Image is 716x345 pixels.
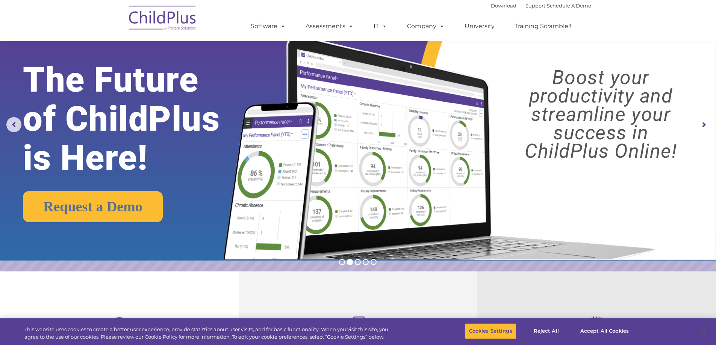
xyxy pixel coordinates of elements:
[104,50,127,55] span: Last name
[366,19,395,34] a: IT
[547,3,591,9] a: Schedule A Demo
[465,323,516,339] button: Cookies Settings
[24,326,394,340] div: This website uses cookies to create a better user experience, provide statistics about user visit...
[104,80,136,86] span: Phone number
[23,191,163,222] a: Request a Demo
[243,19,293,34] a: Software
[491,3,516,9] a: Download
[23,60,251,178] rs-layer: The Future of ChildPlus is Here!
[125,0,200,38] img: ChildPlus by Procare Solutions
[457,19,502,34] a: University
[507,19,579,34] a: Training Scramble!!
[495,68,707,160] rs-layer: Boost your productivity and streamline your success in ChildPlus Online!
[298,19,361,34] a: Assessments
[525,3,545,9] a: Support
[491,3,591,9] font: |
[400,19,452,34] a: Company
[696,323,712,339] button: Close
[576,323,633,339] button: Accept All Cookies
[523,323,570,339] button: Reject All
